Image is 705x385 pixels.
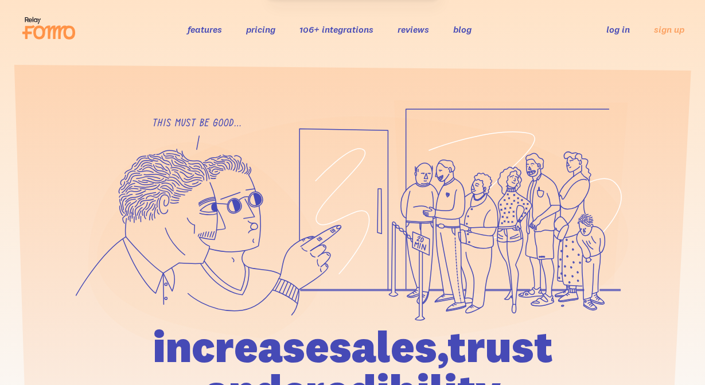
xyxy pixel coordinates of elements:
[654,24,684,36] a: sign up
[453,24,472,35] a: blog
[246,24,275,35] a: pricing
[188,24,222,35] a: features
[606,24,630,35] a: log in
[398,24,429,35] a: reviews
[299,24,373,35] a: 106+ integrations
